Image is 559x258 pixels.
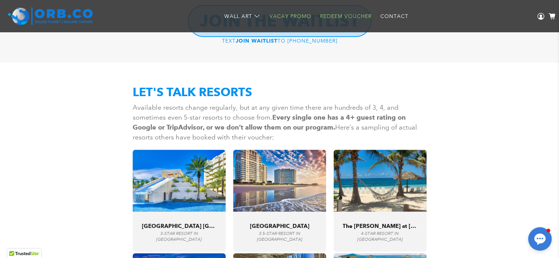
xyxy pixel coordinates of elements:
strong: JOIN WAITLIST [236,38,277,44]
span: The [PERSON_NAME] at [GEOGRAPHIC_DATA] [343,223,417,229]
a: Redeem Voucher [316,7,376,26]
a: Contact [376,7,413,26]
a: TEXTJOIN WAITLISTTO [PHONE_NUMBER] [222,37,337,44]
span: 3.5-STAR RESORT in [GEOGRAPHIC_DATA] [257,231,302,242]
span: 3-STAR RESORT in [GEOGRAPHIC_DATA] [156,231,202,242]
h2: LET'S TALK RESORTS [133,85,427,99]
span: [GEOGRAPHIC_DATA] [250,223,309,229]
a: Wall Art [220,7,265,26]
span: [GEOGRAPHIC_DATA] [GEOGRAPHIC_DATA] [142,223,216,229]
span: 4-STAR RESORT in [GEOGRAPHIC_DATA] [357,231,403,242]
span: TEXT TO [PHONE_NUMBER] [222,37,337,44]
button: Open chat window [528,227,552,251]
a: Vacay Promo [265,7,316,26]
span: Available resorts change regularly, but at any given time there are hundreds of 3, 4, and sometim... [133,103,417,141]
